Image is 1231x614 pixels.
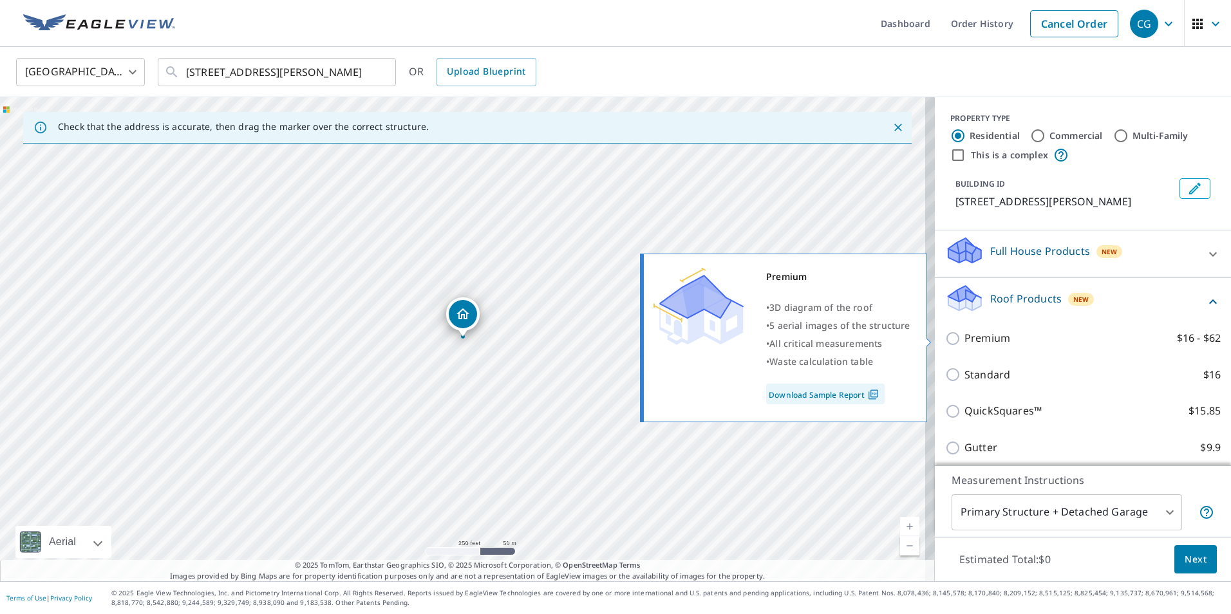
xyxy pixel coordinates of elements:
[952,472,1214,488] p: Measurement Instructions
[1132,129,1189,142] label: Multi-Family
[58,121,429,133] p: Check that the address is accurate, then drag the marker over the correct structure.
[955,178,1005,189] p: BUILDING ID
[964,330,1010,346] p: Premium
[766,317,910,335] div: •
[766,335,910,353] div: •
[769,319,910,331] span: 5 aerial images of the structure
[971,149,1048,162] label: This is a complex
[766,384,885,404] a: Download Sample Report
[1189,403,1221,419] p: $15.85
[1203,367,1221,383] p: $16
[45,526,80,558] div: Aerial
[1073,294,1089,304] span: New
[990,243,1090,259] p: Full House Products
[563,560,617,570] a: OpenStreetMap
[446,297,480,337] div: Dropped pin, building 1, Residential property, 4780 Giese Dr Pittsburgh, PA 15227
[1049,129,1103,142] label: Commercial
[1200,440,1221,456] p: $9.9
[6,593,46,602] a: Terms of Use
[295,560,641,571] span: © 2025 TomTom, Earthstar Geographics SIO, © 2025 Microsoft Corporation, ©
[949,545,1061,573] p: Estimated Total: $0
[186,54,370,90] input: Search by address or latitude-longitude
[1030,10,1118,37] a: Cancel Order
[23,14,175,33] img: EV Logo
[6,594,92,602] p: |
[890,119,907,136] button: Close
[409,58,536,86] div: OR
[900,536,919,555] a: Current Level 17, Zoom Out
[619,560,641,570] a: Terms
[955,194,1174,209] p: [STREET_ADDRESS][PERSON_NAME]
[964,403,1042,419] p: QuickSquares™
[766,299,910,317] div: •
[865,389,882,400] img: Pdf Icon
[990,291,1062,306] p: Roof Products
[1179,178,1210,199] button: Edit building 1
[437,58,536,86] a: Upload Blueprint
[950,113,1216,124] div: PROPERTY TYPE
[1185,552,1207,568] span: Next
[769,301,872,313] span: 3D diagram of the roof
[15,526,111,558] div: Aerial
[945,236,1221,272] div: Full House ProductsNew
[16,54,145,90] div: [GEOGRAPHIC_DATA]
[952,494,1182,530] div: Primary Structure + Detached Garage
[769,355,873,367] span: Waste calculation table
[766,353,910,371] div: •
[945,283,1221,320] div: Roof ProductsNew
[1199,505,1214,520] span: Your report will include the primary structure and a detached garage if one exists.
[1177,330,1221,346] p: $16 - $62
[964,440,997,456] p: Gutter
[769,337,882,349] span: All critical measurements
[447,64,525,80] span: Upload Blueprint
[1130,10,1158,38] div: CG
[111,588,1225,608] p: © 2025 Eagle View Technologies, Inc. and Pictometry International Corp. All Rights Reserved. Repo...
[50,593,92,602] a: Privacy Policy
[964,367,1010,383] p: Standard
[900,517,919,536] a: Current Level 17, Zoom In
[766,268,910,286] div: Premium
[653,268,744,345] img: Premium
[1102,247,1118,257] span: New
[1174,545,1217,574] button: Next
[970,129,1020,142] label: Residential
